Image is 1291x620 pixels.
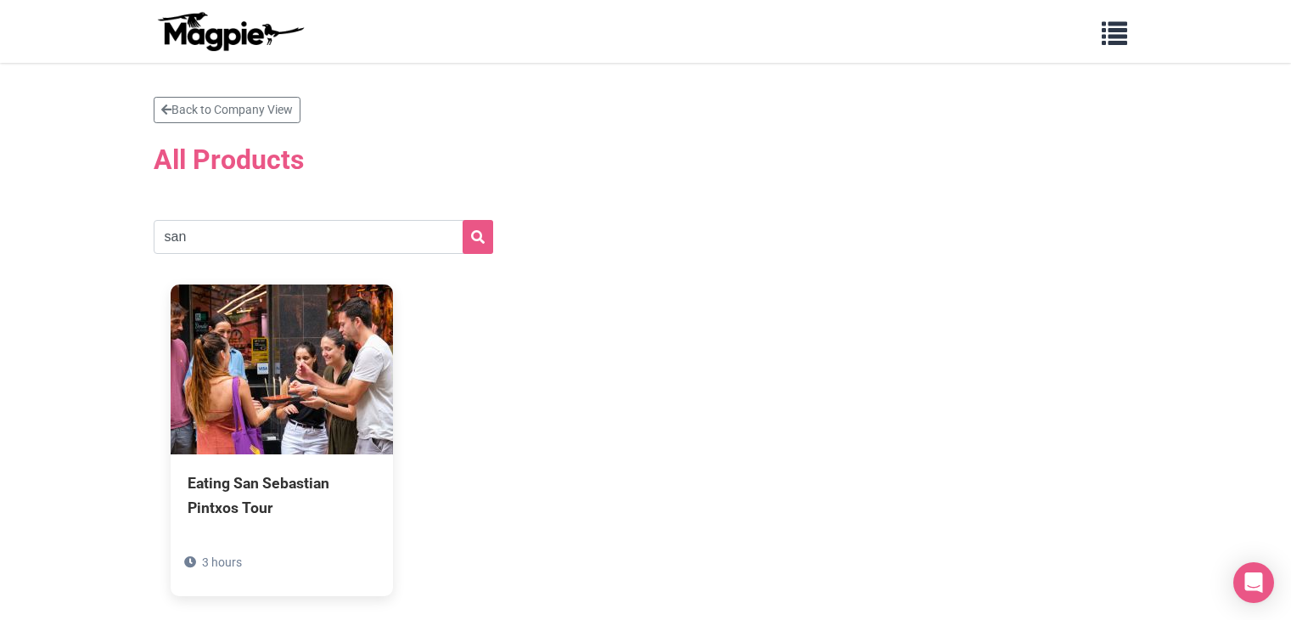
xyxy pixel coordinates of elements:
[1233,562,1274,603] div: Open Intercom Messenger
[171,285,393,454] img: Eating San Sebastian Pintxos Tour
[188,471,376,519] div: Eating San Sebastian Pintxos Tour
[154,97,300,123] a: Back to Company View
[154,11,306,52] img: logo-ab69f6fb50320c5b225c76a69d11143b.png
[154,133,1138,186] h2: All Products
[171,285,393,595] a: Eating San Sebastian Pintxos Tour 3 hours
[202,555,242,569] span: 3 hours
[154,220,493,254] input: Search products...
